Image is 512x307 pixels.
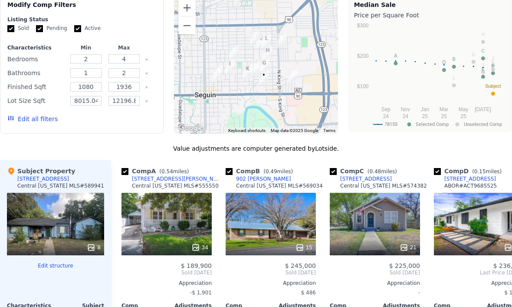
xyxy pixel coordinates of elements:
[301,290,316,296] span: $ 486
[271,128,318,133] span: Map data ©2025 Google
[145,99,148,103] button: Clear
[121,280,212,287] div: Appreciation
[422,113,428,119] text: 25
[256,67,272,89] div: 964 E Mountain St
[178,17,196,34] button: Zoom out
[295,243,312,252] div: 15
[17,175,69,182] div: [STREET_ADDRESS]
[434,167,505,175] div: Comp D
[226,167,296,175] div: Comp B
[132,175,222,182] div: [STREET_ADDRESS][PERSON_NAME]
[7,81,65,93] div: Finished Sqft
[330,167,400,175] div: Comp C
[87,243,101,252] div: 8
[402,113,408,119] text: 24
[145,86,148,89] button: Clear
[384,122,397,127] text: 78155
[482,62,484,67] text: I
[228,128,266,134] button: Keyboard shortcuts
[369,168,381,175] span: 0.48
[330,287,420,299] div: -
[273,30,290,52] div: 902 Elizabeth
[161,168,173,175] span: 0.54
[416,122,449,127] text: Selected Comp
[340,182,427,189] div: Central [US_STATE] MLS # 574382
[7,44,65,51] div: Characteristics
[453,75,455,80] text: L
[389,262,420,269] span: $ 225,000
[7,25,29,32] label: Sold
[7,53,65,65] div: Bedrooms
[176,122,205,134] a: Open this area in Google Maps (opens a new window)
[7,262,104,269] button: Edit structure
[226,175,291,182] a: 902 [PERSON_NAME]
[69,44,103,51] div: Min
[285,262,316,269] span: $ 245,000
[383,113,389,119] text: 24
[481,48,485,53] text: C
[464,122,502,127] text: Unselected Comp
[226,269,316,276] span: Sold [DATE]
[354,0,506,9] div: Median Sale
[492,63,495,68] text: F
[472,52,476,57] text: G
[256,55,272,77] div: 502 N Cherry St
[121,175,222,182] a: [STREET_ADDRESS][PERSON_NAME]
[400,243,417,252] div: 21
[145,58,148,61] button: Clear
[381,106,391,112] text: Sep
[469,168,505,175] span: ( miles)
[434,175,496,182] a: [STREET_ADDRESS]
[74,25,81,32] input: Active
[7,16,156,23] div: Listing Status
[330,269,420,276] span: Sold [DATE]
[74,25,101,32] label: Active
[36,25,67,32] label: Pending
[442,59,446,65] text: D
[7,95,65,107] div: Lot Size Sqft
[226,280,316,287] div: Appreciation
[156,168,192,175] span: ( miles)
[236,182,323,189] div: Central [US_STATE] MLS # 569034
[485,83,501,89] text: Subject
[145,72,148,75] button: Clear
[481,66,484,72] text: E
[17,182,104,189] div: Central [US_STATE] MLS # 589941
[258,30,275,52] div: 903 N Cherry St
[354,21,506,130] svg: A chart.
[400,106,410,112] text: Nov
[444,175,496,182] div: [STREET_ADDRESS]
[491,59,495,65] text: K
[7,115,58,123] button: Edit all filters
[190,290,212,296] span: -$ 1,901
[7,67,65,79] div: Bathrooms
[7,167,75,175] div: Subject Property
[340,175,392,182] div: [STREET_ADDRESS]
[253,30,269,52] div: 958 E Humphreys St
[460,113,466,119] text: 25
[7,0,156,16] div: Modify Comp Filters
[285,65,301,87] div: 307 Delany St
[439,106,448,112] text: Mar
[492,56,494,61] text: J
[181,262,212,269] span: $ 189,900
[266,168,277,175] span: 0.49
[474,168,486,175] span: 0.15
[441,113,447,119] text: 25
[444,182,497,189] div: ABOR # ACT9685525
[357,53,368,59] text: $200
[176,122,205,134] img: Google
[357,83,368,89] text: $100
[36,25,43,32] input: Pending
[323,128,335,133] a: Terms
[191,243,208,252] div: 34
[475,106,491,112] text: [DATE]
[107,44,141,51] div: Max
[121,269,212,276] span: Sold [DATE]
[452,56,455,62] text: B
[354,9,506,21] div: Price per Square Foot
[236,175,291,182] div: 902 [PERSON_NAME]
[357,23,368,29] text: $300
[246,27,263,49] div: 923 N Heideke St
